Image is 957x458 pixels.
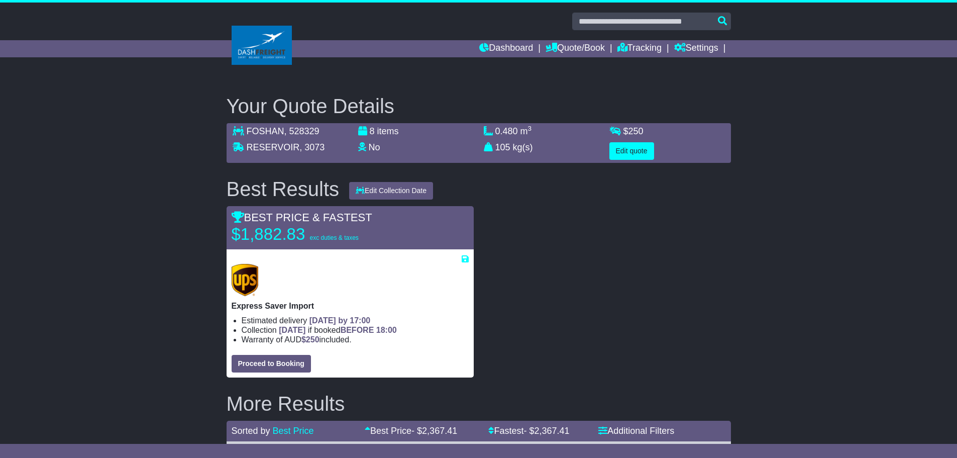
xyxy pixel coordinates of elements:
h2: Your Quote Details [227,95,731,117]
span: BEST PRICE & FASTEST [232,211,372,224]
span: 18:00 [376,326,397,334]
span: RESERVOIR [247,142,300,152]
a: Additional Filters [598,426,674,436]
span: m [520,126,532,136]
span: 250 [628,126,644,136]
span: 250 [306,335,320,344]
h2: More Results [227,393,731,415]
span: if booked [279,326,396,334]
li: Estimated delivery [242,316,469,325]
span: Sorted by [232,426,270,436]
p: Express Saver Import [232,301,469,311]
span: 0.480 [495,126,518,136]
span: items [377,126,399,136]
p: $1,882.83 [232,224,359,244]
a: Dashboard [479,40,533,57]
span: - $ [524,426,570,436]
button: Edit quote [609,142,654,160]
a: Tracking [617,40,662,57]
span: [DATE] [279,326,305,334]
span: , 528329 [284,126,320,136]
a: Best Price- $2,367.41 [365,426,457,436]
span: $ [623,126,644,136]
span: [DATE] by 17:00 [309,316,371,325]
span: , 3073 [299,142,325,152]
span: - $ [411,426,457,436]
sup: 3 [528,125,532,132]
span: 105 [495,142,510,152]
a: Quote/Book [546,40,605,57]
span: 8 [370,126,375,136]
span: exc duties & taxes [309,234,358,241]
li: Warranty of AUD included. [242,335,469,344]
span: FOSHAN [247,126,284,136]
button: Proceed to Booking [232,355,311,373]
a: Settings [674,40,718,57]
span: 2,367.41 [535,426,570,436]
span: 2,367.41 [422,426,457,436]
a: Fastest- $2,367.41 [488,426,569,436]
a: Best Price [273,426,314,436]
div: Best Results [222,178,345,200]
span: kg(s) [513,142,533,152]
li: Collection [242,325,469,335]
span: $ [301,335,320,344]
button: Edit Collection Date [349,182,433,200]
img: UPS (new): Express Saver Import [232,264,259,296]
span: No [369,142,380,152]
span: BEFORE [341,326,374,334]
